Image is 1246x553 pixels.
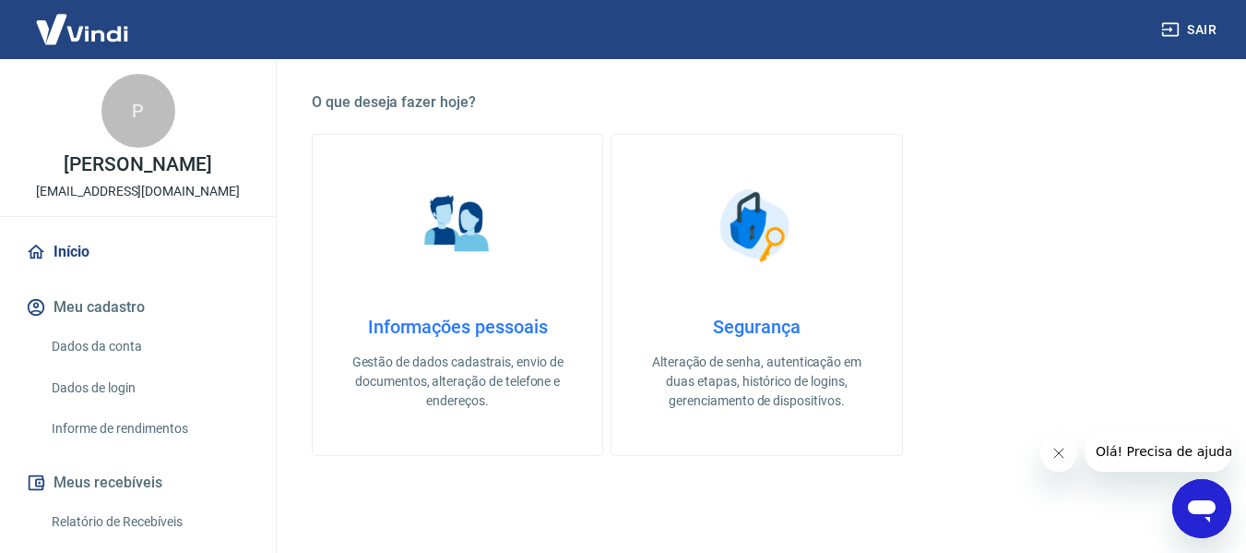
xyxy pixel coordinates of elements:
h5: O que deseja fazer hoje? [312,93,1202,112]
a: Início [22,232,254,272]
h4: Informações pessoais [342,316,573,338]
button: Meu cadastro [22,287,254,328]
img: Vindi [22,1,142,57]
div: P [101,74,175,148]
span: Olá! Precisa de ajuda? [11,13,155,28]
iframe: Botão para abrir a janela de mensagens [1172,479,1231,538]
button: Sair [1157,13,1224,47]
p: Gestão de dados cadastrais, envio de documentos, alteração de telefone e endereços. [342,353,573,411]
iframe: Fechar mensagem [1040,435,1077,472]
img: Segurança [710,179,802,271]
h4: Segurança [641,316,872,338]
button: Meus recebíveis [22,463,254,503]
p: Alteração de senha, autenticação em duas etapas, histórico de logins, gerenciamento de dispositivos. [641,353,872,411]
p: [PERSON_NAME] [64,155,211,174]
a: Dados da conta [44,328,254,366]
p: [EMAIL_ADDRESS][DOMAIN_NAME] [36,182,240,201]
a: Informações pessoaisInformações pessoaisGestão de dados cadastrais, envio de documentos, alteraçã... [312,134,603,456]
a: Dados de login [44,369,254,407]
img: Informações pessoais [411,179,504,271]
a: SegurançaSegurançaAlteração de senha, autenticação em duas etapas, histórico de logins, gerenciam... [611,134,902,456]
a: Informe de rendimentos [44,410,254,448]
iframe: Mensagem da empresa [1085,431,1231,472]
a: Relatório de Recebíveis [44,503,254,541]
